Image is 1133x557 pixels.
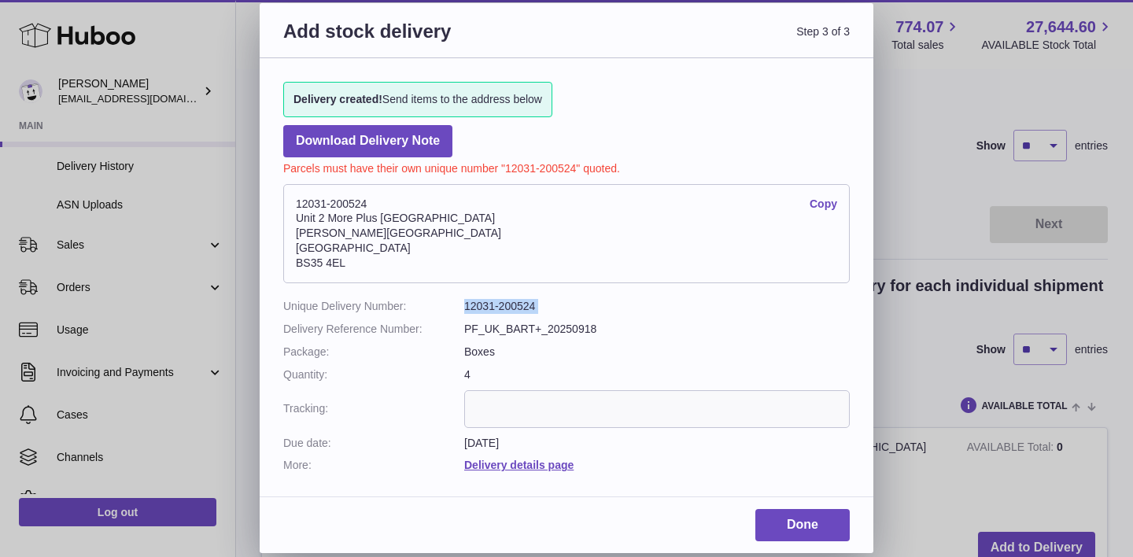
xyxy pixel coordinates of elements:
[293,92,542,107] span: Send items to the address below
[283,458,464,473] dt: More:
[464,299,850,314] dd: 12031-200524
[464,322,850,337] dd: PF_UK_BART+_20250918
[293,93,382,105] strong: Delivery created!
[283,299,464,314] dt: Unique Delivery Number:
[283,390,464,428] dt: Tracking:
[464,367,850,382] dd: 4
[283,125,452,157] a: Download Delivery Note
[283,436,464,451] dt: Due date:
[810,197,837,212] a: Copy
[755,509,850,541] a: Done
[283,322,464,337] dt: Delivery Reference Number:
[283,157,850,176] p: Parcels must have their own unique number "12031-200524" quoted.
[464,459,574,471] a: Delivery details page
[464,436,850,451] dd: [DATE]
[566,19,850,62] span: Step 3 of 3
[283,184,850,283] address: 12031-200524 Unit 2 More Plus [GEOGRAPHIC_DATA] [PERSON_NAME][GEOGRAPHIC_DATA] [GEOGRAPHIC_DATA] ...
[283,367,464,382] dt: Quantity:
[283,345,464,360] dt: Package:
[464,345,850,360] dd: Boxes
[283,19,566,62] h3: Add stock delivery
